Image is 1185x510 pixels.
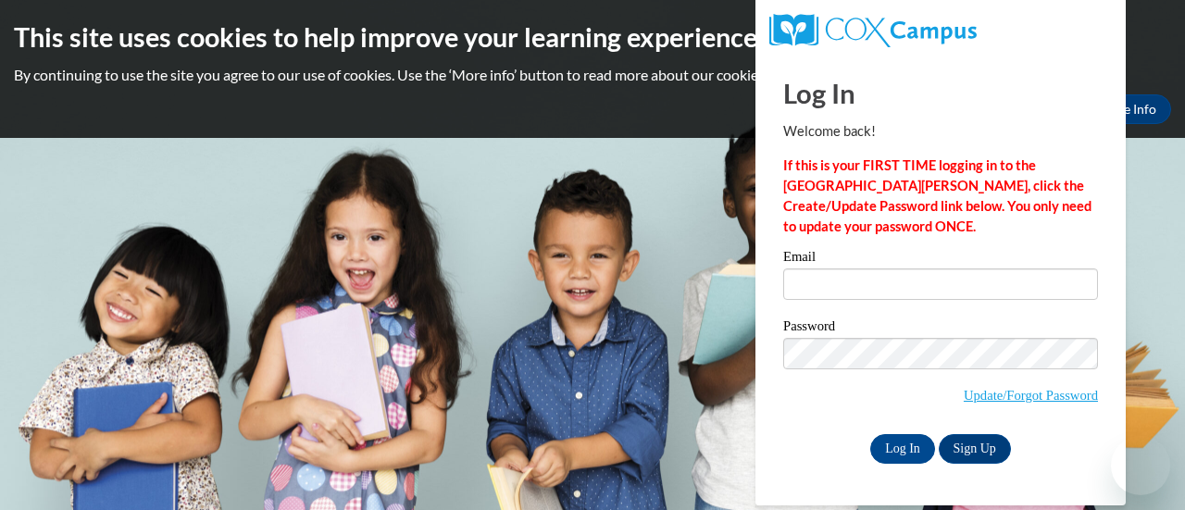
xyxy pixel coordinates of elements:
[783,157,1091,234] strong: If this is your FIRST TIME logging in to the [GEOGRAPHIC_DATA][PERSON_NAME], click the Create/Upd...
[870,434,935,464] input: Log In
[783,319,1098,338] label: Password
[964,388,1098,403] a: Update/Forgot Password
[1084,94,1171,124] a: More Info
[1111,436,1170,495] iframe: Button to launch messaging window
[783,250,1098,268] label: Email
[939,434,1011,464] a: Sign Up
[769,14,977,47] img: COX Campus
[14,19,1171,56] h2: This site uses cookies to help improve your learning experience.
[14,65,1171,85] p: By continuing to use the site you agree to our use of cookies. Use the ‘More info’ button to read...
[783,121,1098,142] p: Welcome back!
[783,74,1098,112] h1: Log In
